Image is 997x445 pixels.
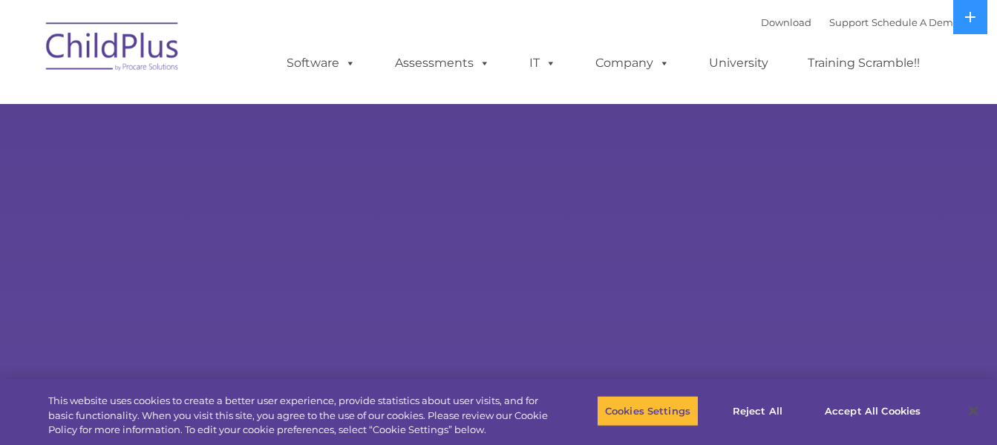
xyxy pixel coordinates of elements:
[581,48,684,78] a: Company
[829,16,869,28] a: Support
[817,395,929,426] button: Accept All Cookies
[597,395,699,426] button: Cookies Settings
[380,48,505,78] a: Assessments
[711,395,804,426] button: Reject All
[957,394,990,427] button: Close
[514,48,571,78] a: IT
[39,12,187,86] img: ChildPlus by Procare Solutions
[761,16,811,28] a: Download
[48,394,549,438] div: This website uses cookies to create a better user experience, provide statistics about user visit...
[761,16,959,28] font: |
[793,48,935,78] a: Training Scramble!!
[272,48,370,78] a: Software
[872,16,959,28] a: Schedule A Demo
[694,48,783,78] a: University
